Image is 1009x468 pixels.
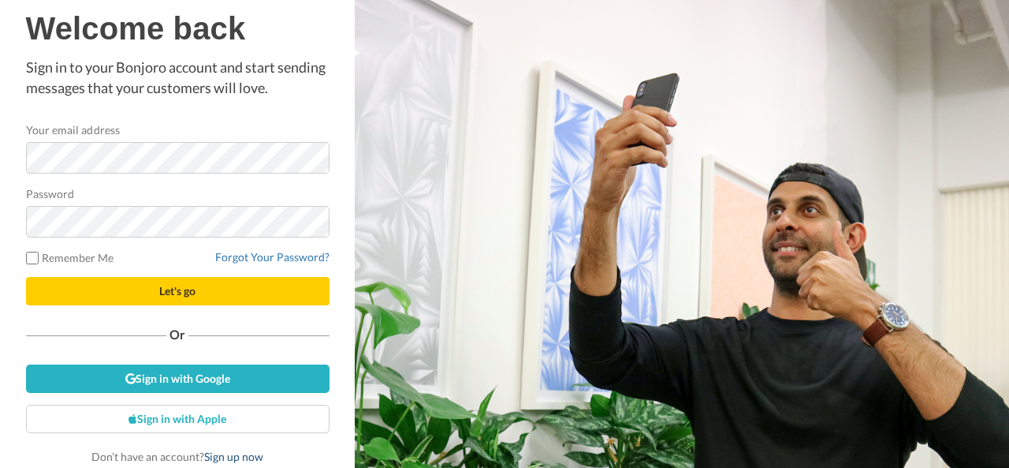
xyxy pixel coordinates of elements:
h1: Welcome back [26,11,330,46]
label: Your email address [26,122,120,138]
input: Remember Me [26,252,39,264]
span: Or [166,329,188,340]
label: Password [26,185,75,202]
span: Don’t have an account? [91,450,263,463]
a: Forgot Your Password? [215,250,330,264]
a: Sign in with Google [26,365,330,393]
button: Let's go [26,277,330,305]
a: Sign up now [204,450,263,463]
span: Let's go [159,284,195,298]
label: Remember Me [26,249,114,266]
a: Sign in with Apple [26,405,330,433]
p: Sign in to your Bonjoro account and start sending messages that your customers will love. [26,58,330,98]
